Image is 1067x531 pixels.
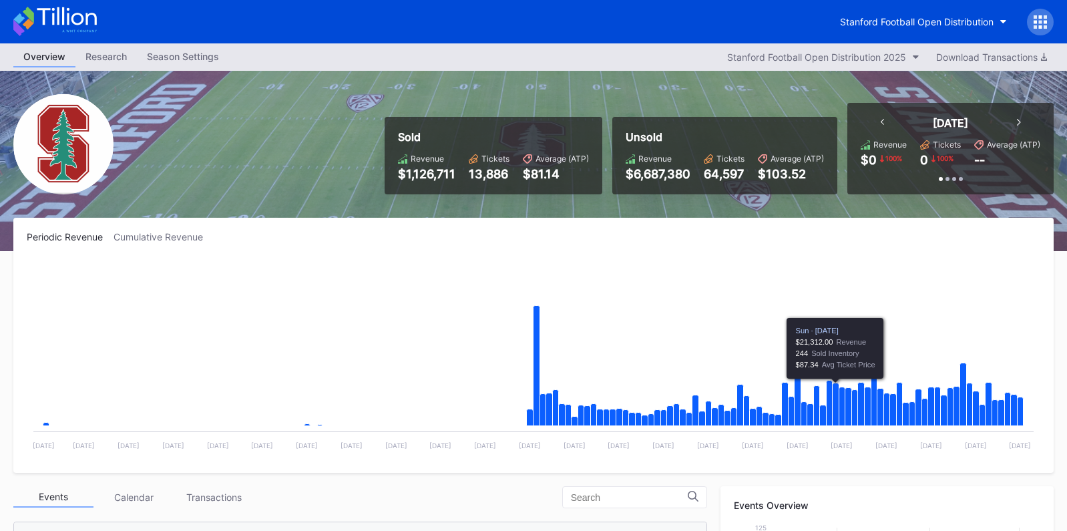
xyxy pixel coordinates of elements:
[564,441,586,450] text: [DATE]
[965,441,987,450] text: [DATE]
[830,9,1017,34] button: Stanford Football Open Distribution
[716,154,744,164] div: Tickets
[398,167,455,181] div: $1,126,711
[385,441,407,450] text: [DATE]
[162,441,184,450] text: [DATE]
[933,116,968,130] div: [DATE]
[626,167,690,181] div: $6,687,380
[626,130,824,144] div: Unsold
[118,441,140,450] text: [DATE]
[469,167,509,181] div: 13,886
[758,167,824,181] div: $103.52
[251,441,273,450] text: [DATE]
[114,231,214,242] div: Cumulative Revenue
[13,487,93,508] div: Events
[933,140,961,150] div: Tickets
[571,492,688,503] input: Search
[27,231,114,242] div: Periodic Revenue
[987,140,1040,150] div: Average (ATP)
[341,441,363,450] text: [DATE]
[697,441,719,450] text: [DATE]
[75,47,137,67] a: Research
[771,154,824,164] div: Average (ATP)
[652,441,674,450] text: [DATE]
[720,48,926,66] button: Stanford Football Open Distribution 2025
[33,441,55,450] text: [DATE]
[873,140,907,150] div: Revenue
[429,441,451,450] text: [DATE]
[174,487,254,508] div: Transactions
[296,441,318,450] text: [DATE]
[1009,441,1031,450] text: [DATE]
[27,259,1040,460] svg: Chart title
[638,154,672,164] div: Revenue
[474,441,496,450] text: [DATE]
[920,441,942,450] text: [DATE]
[93,487,174,508] div: Calendar
[411,154,444,164] div: Revenue
[704,167,744,181] div: 64,597
[608,441,630,450] text: [DATE]
[861,153,877,167] div: $0
[875,441,897,450] text: [DATE]
[727,51,906,63] div: Stanford Football Open Distribution 2025
[481,154,509,164] div: Tickets
[787,441,809,450] text: [DATE]
[398,130,589,144] div: Sold
[920,153,928,167] div: 0
[13,94,114,194] img: Stanford_Football_Secondary.png
[929,48,1054,66] button: Download Transactions
[13,47,75,67] a: Overview
[137,47,229,66] div: Season Settings
[734,500,1040,511] div: Events Overview
[884,153,903,164] div: 100 %
[519,441,541,450] text: [DATE]
[935,153,955,164] div: 100 %
[75,47,137,66] div: Research
[523,167,589,181] div: $81.14
[137,47,229,67] a: Season Settings
[742,441,764,450] text: [DATE]
[536,154,589,164] div: Average (ATP)
[73,441,95,450] text: [DATE]
[207,441,229,450] text: [DATE]
[974,153,985,167] div: --
[831,441,853,450] text: [DATE]
[840,16,994,27] div: Stanford Football Open Distribution
[936,51,1047,63] div: Download Transactions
